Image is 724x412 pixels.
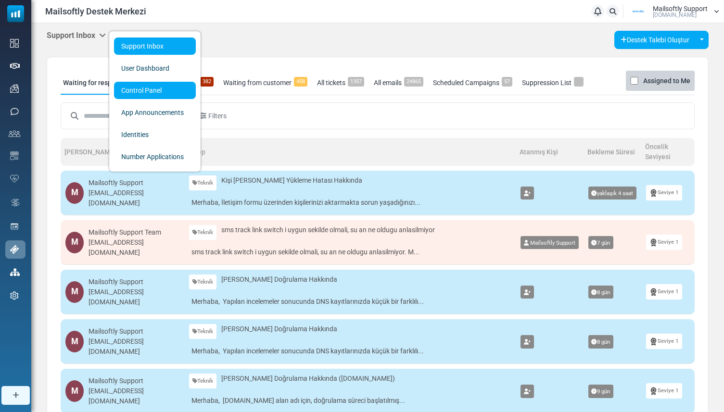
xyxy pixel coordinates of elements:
[643,75,690,87] label: Assigned to Me
[189,324,216,339] a: Teknik
[9,130,20,137] img: contacts-icon.svg
[221,225,435,235] span: sms track link switch i uygun sekilde olmali, su an ne oldugu anlasilmiyor
[221,324,337,334] span: [PERSON_NAME] Doğrulama Hakkında
[646,185,682,200] a: Seviye 1
[221,275,337,285] span: [PERSON_NAME] Doğrulama Hakkında
[65,281,84,303] div: M
[10,175,19,182] img: domain-health-icon.svg
[10,84,19,93] img: campaigns-icon.png
[189,175,216,190] a: Teknik
[189,344,511,359] a: Merhaba, Yapılan incelemeler sonucunda DNS kayıtlarınızda küçük bir farklılı...
[65,380,84,402] div: M
[646,383,682,398] a: Seviye 1
[588,187,637,200] span: yaklaşık 4 saat
[294,77,307,87] span: 458
[614,31,696,49] a: Destek Talebi Oluştur
[431,71,515,95] a: Scheduled Campaigns57
[221,71,310,95] a: Waiting from customer458
[208,111,227,121] span: Filters
[516,138,584,166] th: Atanmış Kişi
[626,4,719,19] a: User Logo Mailsoftly Support [DOMAIN_NAME]
[89,178,179,188] div: Mailsoftly Support
[61,138,184,166] th: [PERSON_NAME]
[114,148,196,165] a: Number Applications
[89,287,179,307] div: [EMAIL_ADDRESS][DOMAIN_NAME]
[114,60,196,77] a: User Dashboard
[114,104,196,121] a: App Announcements
[10,107,19,116] img: sms-icon.png
[626,4,650,19] img: User Logo
[200,77,214,87] span: 382
[653,5,708,12] span: Mailsoftly Support
[114,37,196,55] a: Support Inbox
[89,188,179,208] div: [EMAIL_ADDRESS][DOMAIN_NAME]
[89,237,179,258] div: [EMAIL_ADDRESS][DOMAIN_NAME]
[189,245,511,260] a: sms track link switch i uygun sekilde olmali, su an ne oldugu anlasilmiyor. M...
[315,71,367,95] a: All tickets1357
[521,236,579,250] a: Mailsoftly Support
[89,326,179,337] div: Mailsoftly Support
[189,225,216,240] a: Teknik
[348,77,364,87] span: 1357
[89,337,179,357] div: [EMAIL_ADDRESS][DOMAIN_NAME]
[502,77,512,87] span: 57
[189,275,216,289] a: Teknik
[221,175,362,186] span: Kişi [PERSON_NAME] Yükleme Hatası Hakkında
[10,39,19,48] img: dashboard-icon.svg
[530,239,575,246] span: Mailsoftly Support
[10,197,21,208] img: workflow.svg
[45,5,146,18] span: Mailsoftly Destek Merkezi
[65,331,84,352] div: M
[646,284,682,299] a: Seviye 1
[189,374,216,388] a: Teknik
[588,236,614,250] span: 7 gün
[588,385,614,398] span: 9 gün
[10,245,19,254] img: support-icon-active.svg
[189,294,511,309] a: Merhaba, Yapılan incelemeler sonucunda DNS kayıtlarınızda küçük bir farklılı...
[89,227,179,237] div: Mailsoftly Support Team
[89,277,179,287] div: Mailsoftly Support
[10,291,19,300] img: settings-icon.svg
[189,393,511,408] a: Merhaba, [DOMAIN_NAME] alan adı için, doğrulama süreci başlatılmış...
[7,5,24,22] img: mailsoftly_icon_blue_white.svg
[584,138,642,166] th: Bekleme Süresi
[65,182,84,204] div: M
[114,82,196,99] a: Control Panel
[588,335,614,349] span: 8 gün
[114,126,196,143] a: Identities
[65,232,84,253] div: M
[520,71,586,95] a: Suppression List
[89,376,179,386] div: Mailsoftly Support
[646,334,682,349] a: Seviye 1
[89,386,179,406] div: [EMAIL_ADDRESS][DOMAIN_NAME]
[404,77,423,87] span: 24865
[641,138,695,166] th: Öncelik Seviyesi
[184,138,516,166] th: Talep
[653,12,697,18] span: [DOMAIN_NAME]
[47,31,106,40] h5: Support Inbox
[588,286,614,299] span: 8 gün
[61,71,145,95] a: Waiting for response362
[646,235,682,250] a: Seviye 1
[189,195,511,210] a: Merhaba, İletişim formu üzerinden kişilerinizi aktarmakta sorun yaşadığınızı...
[10,222,19,231] img: landing_pages.svg
[221,374,395,384] span: [PERSON_NAME] Doğrulama Hakkında ([DOMAIN_NAME])
[371,71,426,95] a: All emails24865
[10,151,19,160] img: email-templates-icon.svg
